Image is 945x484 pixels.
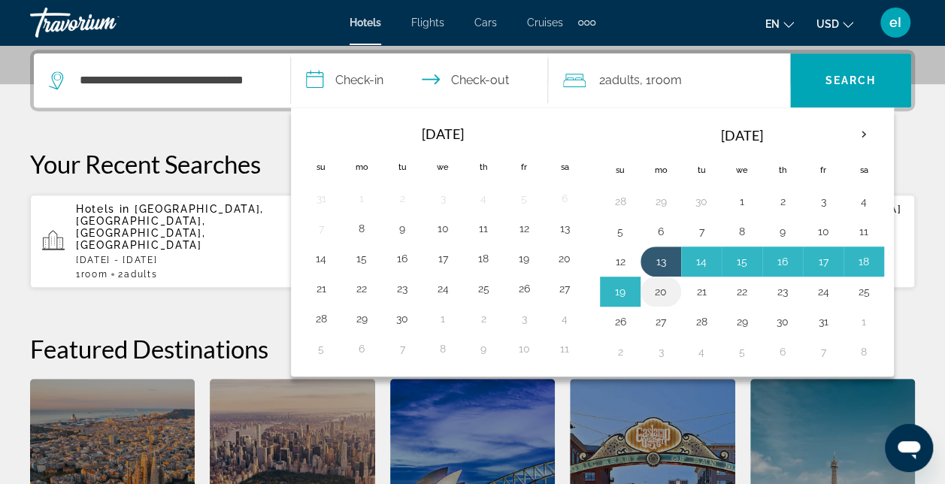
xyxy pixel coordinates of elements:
button: Day 30 [390,308,414,329]
button: Day 22 [350,278,374,299]
button: Day 2 [471,308,495,329]
span: Hotels in [76,203,130,215]
button: Day 14 [689,251,713,272]
button: Day 18 [471,248,495,269]
p: [DATE] - [DATE] [76,255,303,265]
span: [GEOGRAPHIC_DATA], [GEOGRAPHIC_DATA], [GEOGRAPHIC_DATA], [GEOGRAPHIC_DATA] [76,203,264,251]
button: Day 5 [730,341,754,362]
button: Day 15 [350,248,374,269]
button: Extra navigation items [578,11,595,35]
button: Day 1 [852,311,876,332]
button: Day 28 [608,191,632,212]
button: Day 4 [553,308,577,329]
span: Adults [605,73,640,87]
span: 2 [118,269,157,280]
span: eI [889,15,901,30]
button: Day 7 [811,341,835,362]
button: Day 9 [390,218,414,239]
span: Room [651,73,682,87]
button: Day 19 [608,281,632,302]
button: Day 16 [771,251,795,272]
button: Day 27 [649,311,673,332]
button: Day 1 [431,308,455,329]
a: Travorium [30,3,180,42]
button: Day 27 [553,278,577,299]
button: Hotels in [GEOGRAPHIC_DATA], [GEOGRAPHIC_DATA], [GEOGRAPHIC_DATA], [GEOGRAPHIC_DATA][DATE] - [DAT... [30,194,315,289]
button: Day 11 [852,221,876,242]
a: Hotels [350,17,381,29]
button: Day 6 [553,188,577,209]
button: Next month [844,117,884,152]
button: Day 4 [471,188,495,209]
button: Day 7 [309,218,333,239]
button: Day 17 [431,248,455,269]
h2: Featured Destinations [30,334,915,364]
span: , 1 [640,70,682,91]
button: Day 12 [512,218,536,239]
a: Cruises [527,17,563,29]
button: Day 12 [608,251,632,272]
button: Day 31 [811,311,835,332]
button: Day 19 [512,248,536,269]
button: Day 10 [811,221,835,242]
button: Day 16 [390,248,414,269]
button: Day 22 [730,281,754,302]
div: Search widget [34,53,911,107]
button: Day 23 [390,278,414,299]
button: Day 23 [771,281,795,302]
button: Day 1 [730,191,754,212]
button: Day 21 [689,281,713,302]
button: Day 26 [512,278,536,299]
button: Day 26 [608,311,632,332]
button: Day 6 [649,221,673,242]
button: Day 8 [852,341,876,362]
button: Day 4 [689,341,713,362]
button: Day 25 [852,281,876,302]
button: Day 28 [309,308,333,329]
button: Day 30 [771,311,795,332]
button: Day 31 [309,188,333,209]
button: Day 3 [811,191,835,212]
button: Day 17 [811,251,835,272]
button: Day 7 [390,338,414,359]
span: 1 [76,269,108,280]
button: Day 10 [431,218,455,239]
button: Day 2 [390,188,414,209]
button: Day 3 [512,308,536,329]
button: Day 10 [512,338,536,359]
button: Day 3 [431,188,455,209]
a: Cars [474,17,497,29]
button: Day 20 [553,248,577,269]
button: Day 3 [649,341,673,362]
button: Day 21 [309,278,333,299]
button: Day 9 [471,338,495,359]
button: Day 1 [350,188,374,209]
button: Day 9 [771,221,795,242]
button: Day 15 [730,251,754,272]
button: Day 18 [852,251,876,272]
th: [DATE] [641,117,844,153]
span: 2 [599,70,640,91]
iframe: Button to launch messaging window [885,424,933,472]
button: Day 5 [309,338,333,359]
span: Search [825,74,877,86]
span: en [765,18,780,30]
button: Day 13 [553,218,577,239]
button: Day 5 [608,221,632,242]
button: Day 2 [608,341,632,362]
button: Day 8 [730,221,754,242]
button: Search [790,53,911,107]
a: Flights [411,17,444,29]
th: [DATE] [341,117,544,150]
button: Day 6 [771,341,795,362]
button: User Menu [876,7,915,38]
button: Change currency [816,13,853,35]
button: Day 8 [350,218,374,239]
button: Day 8 [431,338,455,359]
button: Day 30 [689,191,713,212]
button: Day 29 [350,308,374,329]
button: Day 11 [471,218,495,239]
